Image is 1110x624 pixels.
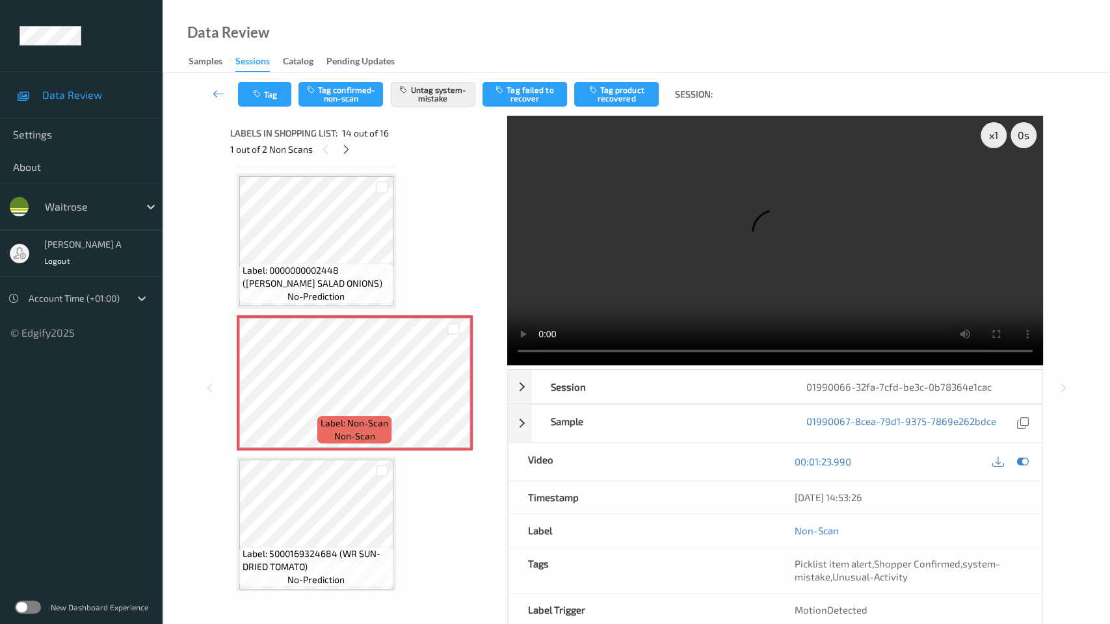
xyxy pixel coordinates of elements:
a: Samples [189,53,235,71]
span: Session: [675,88,713,101]
a: Catalog [283,53,326,71]
span: Unusual-Activity [832,571,908,582]
div: Timestamp [509,481,775,513]
div: Label [509,514,775,547]
span: , , , [795,558,1000,582]
span: Shopper Confirmed [874,558,960,569]
button: Tag confirmed-non-scan [298,82,383,107]
div: Session01990066-32fa-7cfd-be3c-0b78364e1cac [508,370,1042,404]
div: 1 out of 2 Non Scans [230,141,498,157]
button: Tag product recovered [574,82,659,107]
span: no-prediction [287,573,345,586]
span: system-mistake [795,558,1000,582]
div: Sample [531,405,786,442]
div: Session [531,370,786,403]
div: Pending Updates [326,55,395,71]
a: 00:01:23.990 [795,455,851,468]
button: Tag [238,82,291,107]
div: [DATE] 14:53:26 [795,491,1022,504]
a: 01990067-8cea-79d1-9375-7869e262bdce [806,415,996,432]
span: Labels in shopping list: [230,127,337,140]
span: no-prediction [287,290,345,303]
div: Samples [189,55,222,71]
div: Catalog [283,55,313,71]
div: Sample01990067-8cea-79d1-9375-7869e262bdce [508,404,1042,443]
span: Picklist item alert [795,558,872,569]
div: 0 s [1011,122,1037,148]
div: Data Review [187,26,269,39]
a: Sessions [235,53,283,72]
span: Label: 0000000002448 ([PERSON_NAME] SALAD ONIONS) [243,264,390,290]
div: Sessions [235,55,270,72]
span: Label: 5000169324684 (WR SUN-DRIED TOMATO) [243,547,390,573]
span: Label: Non-Scan [321,417,388,430]
div: Tags [509,547,775,593]
button: Tag failed to recover [482,82,567,107]
a: Pending Updates [326,53,408,71]
div: x 1 [981,122,1007,148]
span: 14 out of 16 [342,127,389,140]
div: Video [509,443,775,480]
button: Untag system-mistake [391,82,475,107]
div: 01990066-32fa-7cfd-be3c-0b78364e1cac [786,370,1041,403]
a: Non-Scan [795,524,839,537]
span: non-scan [334,430,375,443]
